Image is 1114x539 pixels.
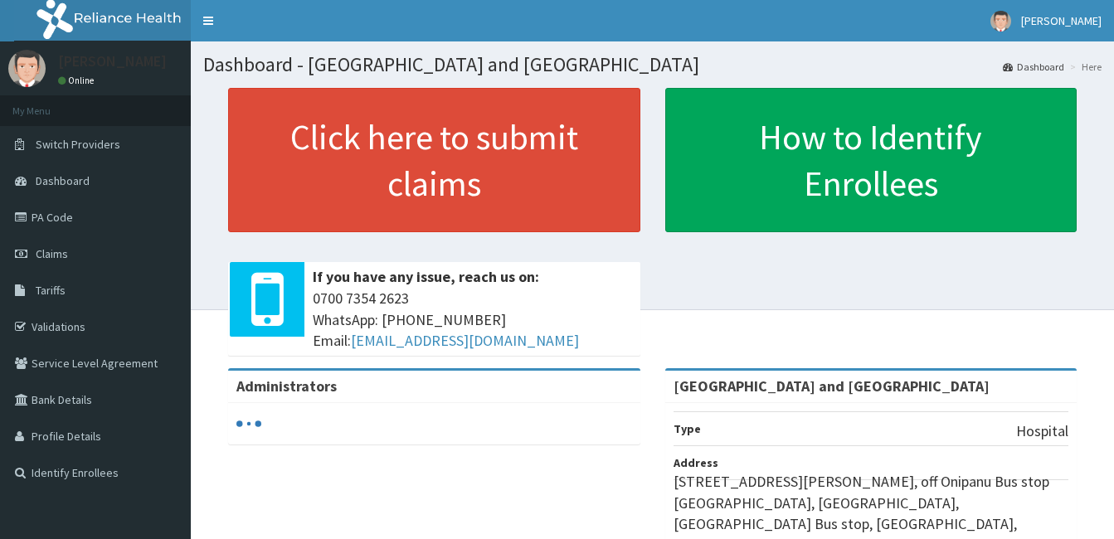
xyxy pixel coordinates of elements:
[58,54,167,69] p: [PERSON_NAME]
[228,88,640,232] a: Click here to submit claims
[665,88,1078,232] a: How to Identify Enrollees
[313,288,632,352] span: 0700 7354 2623 WhatsApp: [PHONE_NUMBER] Email:
[36,283,66,298] span: Tariffs
[58,75,98,86] a: Online
[674,421,701,436] b: Type
[313,267,539,286] b: If you have any issue, reach us on:
[1066,60,1102,74] li: Here
[36,173,90,188] span: Dashboard
[351,331,579,350] a: [EMAIL_ADDRESS][DOMAIN_NAME]
[236,376,337,396] b: Administrators
[36,246,68,261] span: Claims
[1003,60,1064,74] a: Dashboard
[36,137,120,152] span: Switch Providers
[674,455,718,470] b: Address
[1016,420,1068,442] p: Hospital
[674,376,990,396] strong: [GEOGRAPHIC_DATA] and [GEOGRAPHIC_DATA]
[236,411,261,436] svg: audio-loading
[990,11,1011,32] img: User Image
[1021,13,1102,28] span: [PERSON_NAME]
[203,54,1102,75] h1: Dashboard - [GEOGRAPHIC_DATA] and [GEOGRAPHIC_DATA]
[8,50,46,87] img: User Image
